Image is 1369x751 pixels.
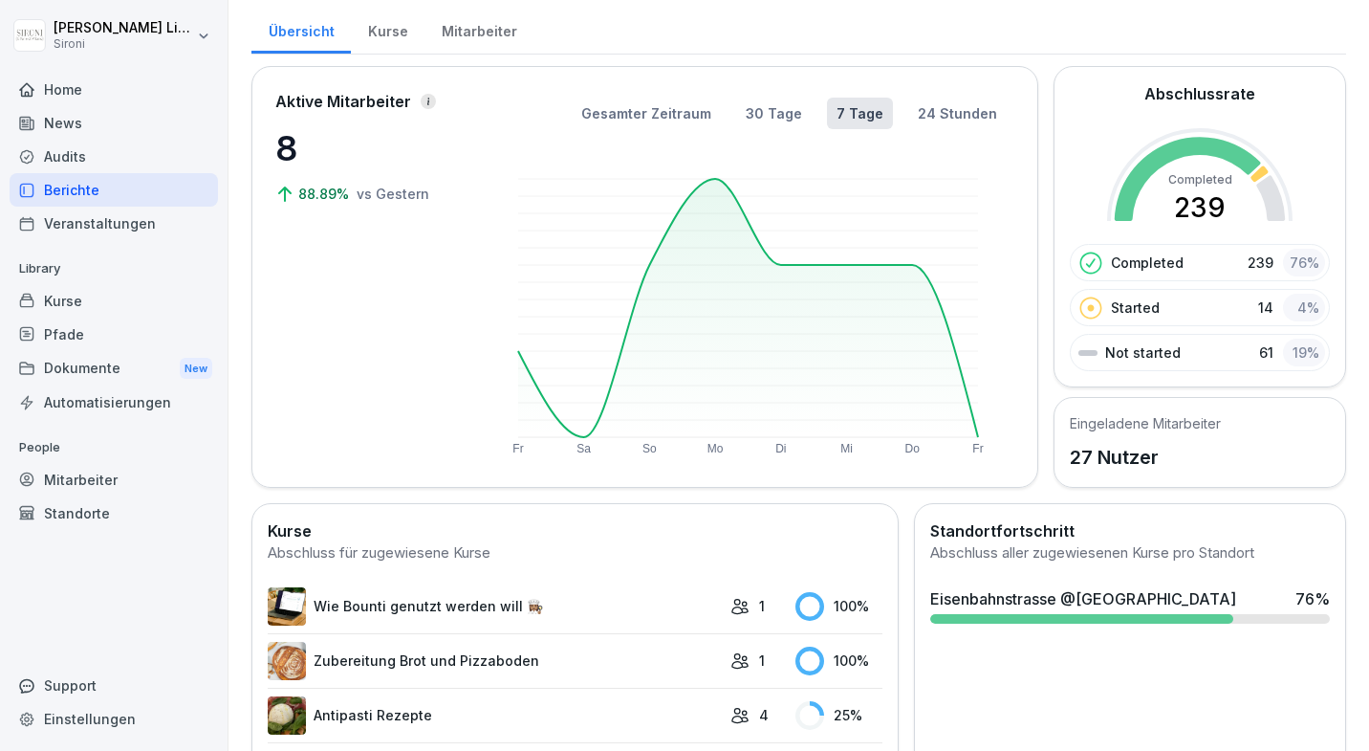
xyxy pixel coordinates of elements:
[10,497,218,530] a: Standorte
[10,669,218,702] div: Support
[1144,82,1255,105] h2: Abschlussrate
[10,432,218,463] p: People
[905,442,921,455] text: Do
[10,351,218,387] div: Dokumente
[268,696,721,735] a: Antipasti Rezepte
[759,705,769,725] p: 4
[298,184,353,204] p: 88.89%
[10,702,218,736] a: Einstellungen
[1248,253,1273,273] p: 239
[10,140,218,173] a: Audits
[1295,587,1330,610] div: 76 %
[572,98,721,129] button: Gesamter Zeitraum
[1283,339,1325,366] div: 19 %
[759,651,765,671] p: 1
[512,442,523,455] text: Fr
[351,5,424,54] a: Kurse
[576,442,591,455] text: Sa
[268,642,306,680] img: w9nobtcttnghg4wslidxrrlr.png
[759,596,765,616] p: 1
[251,5,351,54] a: Übersicht
[10,173,218,207] a: Berichte
[180,358,212,380] div: New
[10,386,218,419] a: Automatisierungen
[10,106,218,140] a: News
[1258,298,1273,318] p: 14
[268,587,306,626] img: bqcw87wt3eaim098drrkbvff.png
[275,122,467,174] p: 8
[275,90,411,113] p: Aktive Mitarbeiter
[840,442,853,455] text: Mi
[268,587,721,626] a: Wie Bounti genutzt werden will 👩🏽‍🍳
[268,696,306,735] img: pak3lu93rb7wwt42kbfr1gbm.png
[1283,249,1325,276] div: 76 %
[795,701,882,730] div: 25 %
[54,20,193,36] p: [PERSON_NAME] Lilja
[707,442,724,455] text: Mo
[268,642,721,680] a: Zubereitung Brot und Pizzaboden
[908,98,1007,129] button: 24 Stunden
[930,519,1330,542] h2: Standortfortschritt
[10,73,218,106] a: Home
[972,442,983,455] text: Fr
[1111,253,1184,273] p: Completed
[10,284,218,318] a: Kurse
[795,647,882,675] div: 100 %
[54,37,193,51] p: Sironi
[1111,298,1160,318] p: Started
[268,519,882,542] h2: Kurse
[775,442,786,455] text: Di
[795,592,882,621] div: 100 %
[923,580,1337,631] a: Eisenbahnstrasse @[GEOGRAPHIC_DATA]76%
[827,98,893,129] button: 7 Tage
[268,542,882,564] div: Abschluss für zugewiesene Kurse
[1283,294,1325,321] div: 4 %
[357,184,429,204] p: vs Gestern
[930,587,1236,610] div: Eisenbahnstrasse @[GEOGRAPHIC_DATA]
[10,207,218,240] a: Veranstaltungen
[424,5,533,54] a: Mitarbeiter
[1259,342,1273,363] p: 61
[10,254,218,284] p: Library
[1070,413,1221,433] h5: Eingeladene Mitarbeiter
[10,463,218,497] a: Mitarbeiter
[1070,443,1221,472] p: 27 Nutzer
[736,98,812,129] button: 30 Tage
[10,318,218,351] a: Pfade
[10,351,218,387] a: DokumenteNew
[1105,342,1181,363] p: Not started
[642,442,657,455] text: So
[930,542,1330,564] div: Abschluss aller zugewiesenen Kurse pro Standort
